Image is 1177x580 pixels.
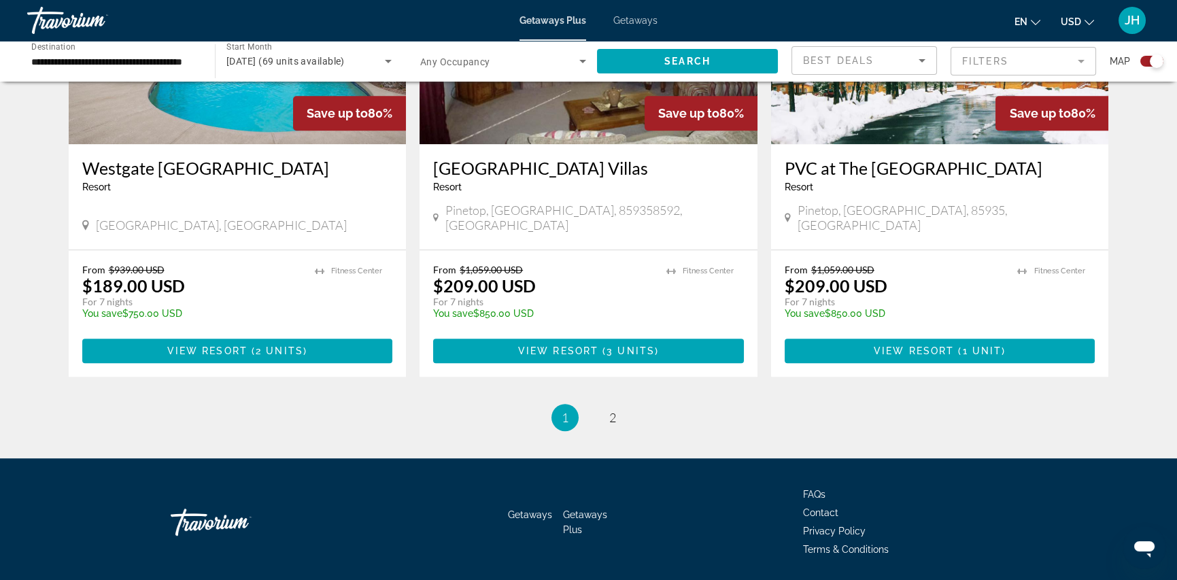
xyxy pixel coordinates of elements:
button: View Resort(2 units) [82,339,393,363]
span: Fitness Center [1034,267,1085,275]
span: You save [433,308,473,319]
p: $750.00 USD [82,308,302,319]
button: Search [597,49,778,73]
button: View Resort(3 units) [433,339,744,363]
span: 2 units [256,345,303,356]
a: FAQs [803,489,825,500]
a: Getaways Plus [563,509,607,535]
span: Map [1110,52,1130,71]
a: Getaways Plus [519,15,586,26]
mat-select: Sort by [803,52,925,69]
span: Resort [82,182,111,192]
span: Search [664,56,711,67]
span: Fitness Center [331,267,382,275]
span: ( ) [248,345,307,356]
span: Resort [433,182,462,192]
button: Change currency [1061,12,1094,31]
span: From [82,264,105,275]
button: Change language [1014,12,1040,31]
span: View Resort [518,345,598,356]
button: View Resort(1 unit) [785,339,1095,363]
p: $209.00 USD [785,275,887,296]
p: For 7 nights [82,296,302,308]
p: $209.00 USD [433,275,536,296]
span: 1 unit [962,345,1002,356]
a: Travorium [171,502,307,543]
span: 2 [609,410,616,425]
a: Contact [803,507,838,518]
a: [GEOGRAPHIC_DATA] Villas [433,158,744,178]
span: 1 [562,410,568,425]
span: Destination [31,41,75,51]
span: USD [1061,16,1081,27]
a: Getaways [613,15,658,26]
span: en [1014,16,1027,27]
span: Save up to [658,106,719,120]
span: [DATE] (69 units available) [226,56,345,67]
span: You save [785,308,825,319]
span: Pinetop, [GEOGRAPHIC_DATA], 85935, [GEOGRAPHIC_DATA] [798,203,1095,233]
span: Save up to [307,106,368,120]
a: Travorium [27,3,163,38]
span: Start Month [226,42,272,52]
span: $939.00 USD [109,264,165,275]
span: Any Occupancy [420,56,490,67]
span: Save up to [1009,106,1070,120]
span: Pinetop, [GEOGRAPHIC_DATA], 859358592, [GEOGRAPHIC_DATA] [445,203,743,233]
a: PVC at The [GEOGRAPHIC_DATA] [785,158,1095,178]
span: You save [82,308,122,319]
a: Privacy Policy [803,526,866,536]
a: Getaways [508,509,552,520]
span: JH [1125,14,1140,27]
p: $850.00 USD [433,308,653,319]
span: [GEOGRAPHIC_DATA], [GEOGRAPHIC_DATA] [96,218,347,233]
p: For 7 nights [433,296,653,308]
span: ( ) [598,345,659,356]
span: $1,059.00 USD [460,264,523,275]
p: $189.00 USD [82,275,185,296]
span: Resort [785,182,813,192]
p: For 7 nights [785,296,1004,308]
nav: Pagination [69,404,1109,431]
span: From [785,264,808,275]
span: From [433,264,456,275]
span: $1,059.00 USD [811,264,874,275]
span: View Resort [167,345,248,356]
button: User Menu [1114,6,1150,35]
span: View Resort [874,345,954,356]
div: 80% [293,96,406,131]
div: 80% [645,96,757,131]
p: $850.00 USD [785,308,1004,319]
span: Fitness Center [683,267,734,275]
span: ( ) [954,345,1006,356]
iframe: Button to launch messaging window [1123,526,1166,569]
span: Best Deals [803,55,874,66]
a: Terms & Conditions [803,544,889,555]
span: 3 units [607,345,655,356]
button: Filter [951,46,1096,76]
a: Westgate [GEOGRAPHIC_DATA] [82,158,393,178]
div: 80% [995,96,1108,131]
